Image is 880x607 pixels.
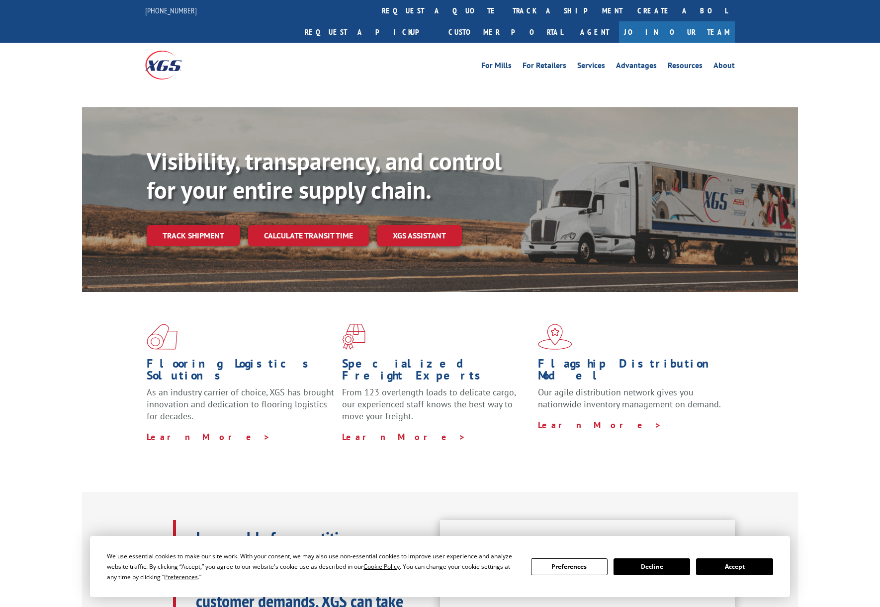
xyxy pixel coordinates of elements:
a: About [713,62,735,73]
a: [PHONE_NUMBER] [145,5,197,15]
h1: Specialized Freight Experts [342,358,530,386]
a: Advantages [616,62,657,73]
a: Customer Portal [441,21,570,43]
button: Accept [696,558,773,575]
span: Preferences [164,573,198,581]
a: Agent [570,21,619,43]
a: For Retailers [523,62,566,73]
button: Preferences [531,558,608,575]
img: xgs-icon-focused-on-flooring-red [342,324,365,350]
p: From 123 overlength loads to delicate cargo, our experienced staff knows the best way to move you... [342,386,530,431]
a: Resources [668,62,703,73]
b: Visibility, transparency, and control for your entire supply chain. [147,146,502,205]
a: For Mills [481,62,512,73]
a: Join Our Team [619,21,735,43]
a: Learn More > [342,431,466,443]
a: Services [577,62,605,73]
a: Track shipment [147,225,240,246]
span: Our agile distribution network gives you nationwide inventory management on demand. [538,386,721,410]
img: xgs-icon-total-supply-chain-intelligence-red [147,324,177,350]
button: Decline [614,558,690,575]
a: Calculate transit time [248,225,369,246]
span: As an industry carrier of choice, XGS has brought innovation and dedication to flooring logistics... [147,386,334,422]
h1: Flagship Distribution Model [538,358,726,386]
a: Request a pickup [297,21,441,43]
div: We use essential cookies to make our site work. With your consent, we may also use non-essential ... [107,551,519,582]
a: Learn More > [538,419,662,431]
h1: Flooring Logistics Solutions [147,358,335,386]
a: XGS ASSISTANT [377,225,462,246]
a: Learn More > [147,431,270,443]
img: xgs-icon-flagship-distribution-model-red [538,324,572,350]
span: Cookie Policy [363,562,400,571]
div: Cookie Consent Prompt [90,536,790,597]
